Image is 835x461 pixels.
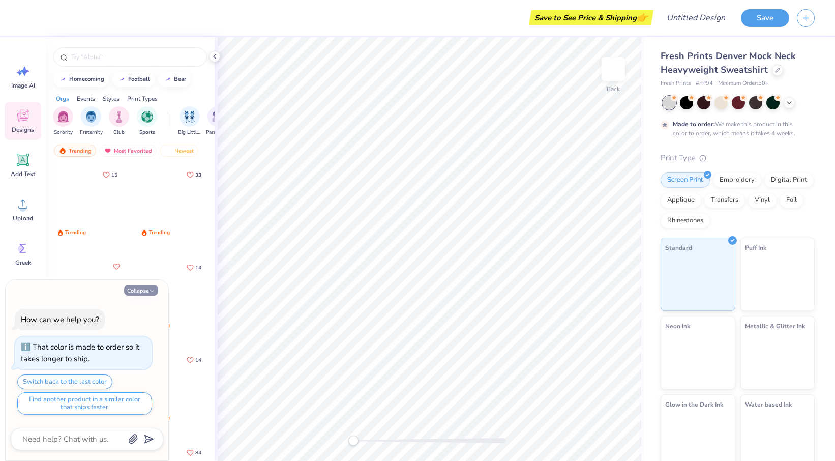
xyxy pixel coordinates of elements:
[182,261,206,274] button: Like
[103,94,120,103] div: Styles
[128,76,150,82] div: football
[212,111,224,123] img: Parent's Weekend Image
[112,72,155,87] button: football
[111,172,117,178] span: 15
[745,334,811,385] img: Metallic & Glitter Ink
[164,147,172,154] img: newest.gif
[15,258,31,267] span: Greek
[665,242,692,253] span: Standard
[77,94,95,103] div: Events
[137,106,157,136] button: filter button
[182,446,206,459] button: Like
[696,79,713,88] span: # FP94
[195,450,201,455] span: 84
[713,172,761,188] div: Embroidery
[764,172,814,188] div: Digital Print
[661,213,710,228] div: Rhinestones
[745,399,792,410] span: Water based Ink
[182,168,206,182] button: Like
[80,106,103,136] div: filter for Fraternity
[206,129,229,136] span: Parent's Weekend
[174,76,186,82] div: bear
[745,255,811,306] img: Puff Ink
[745,321,805,331] span: Metallic & Glitter Ink
[178,106,201,136] div: filter for Big Little Reveal
[113,111,125,123] img: Club Image
[58,147,67,154] img: trending.gif
[70,52,200,62] input: Try "Alpha"
[659,8,733,28] input: Untitled Design
[17,374,112,389] button: Switch back to the last color
[665,399,723,410] span: Glow in the Dark Ink
[113,129,125,136] span: Club
[661,172,710,188] div: Screen Print
[195,265,201,270] span: 14
[141,111,153,123] img: Sports Image
[99,145,157,157] div: Most Favorited
[718,79,769,88] span: Minimum Order: 50 +
[665,334,731,385] img: Neon Ink
[661,50,796,76] span: Fresh Prints Denver Mock Neck Heavyweight Sweatshirt
[195,358,201,363] span: 14
[741,9,789,27] button: Save
[206,106,229,136] button: filter button
[124,285,158,296] button: Collapse
[54,145,96,157] div: Trending
[164,76,172,82] img: trend_line.gif
[704,193,745,208] div: Transfers
[109,106,129,136] div: filter for Club
[158,72,191,87] button: bear
[160,145,198,157] div: Newest
[12,126,34,134] span: Designs
[127,94,158,103] div: Print Types
[637,11,648,23] span: 👉
[182,353,206,367] button: Like
[748,193,777,208] div: Vinyl
[137,106,157,136] div: filter for Sports
[69,76,104,82] div: homecoming
[745,242,766,253] span: Puff Ink
[531,10,651,25] div: Save to See Price & Shipping
[603,59,623,79] img: Back
[65,229,86,237] div: Trending
[661,152,815,164] div: Print Type
[184,111,195,123] img: Big Little Reveal Image
[85,111,97,123] img: Fraternity Image
[54,129,73,136] span: Sorority
[21,342,139,364] div: That color is made to order so it takes longer to ship.
[11,81,35,90] span: Image AI
[206,106,229,136] div: filter for Parent's Weekend
[53,106,73,136] button: filter button
[104,147,112,154] img: most_fav.gif
[195,172,201,178] span: 33
[661,193,701,208] div: Applique
[53,72,109,87] button: homecoming
[665,255,731,306] img: Standard
[673,120,715,128] strong: Made to order:
[665,321,690,331] span: Neon Ink
[17,392,152,415] button: Find another product in a similar color that ships faster
[11,170,35,178] span: Add Text
[673,120,798,138] div: We make this product in this color to order, which means it takes 4 weeks.
[56,94,69,103] div: Orgs
[110,261,123,273] button: Like
[80,129,103,136] span: Fraternity
[780,193,803,208] div: Foil
[59,76,67,82] img: trend_line.gif
[98,168,122,182] button: Like
[13,214,33,222] span: Upload
[118,76,126,82] img: trend_line.gif
[348,436,359,446] div: Accessibility label
[80,106,103,136] button: filter button
[139,129,155,136] span: Sports
[57,111,69,123] img: Sorority Image
[178,106,201,136] button: filter button
[21,314,99,325] div: How can we help you?
[178,129,201,136] span: Big Little Reveal
[53,106,73,136] div: filter for Sorority
[661,79,691,88] span: Fresh Prints
[149,229,170,237] div: Trending
[109,106,129,136] button: filter button
[607,84,620,94] div: Back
